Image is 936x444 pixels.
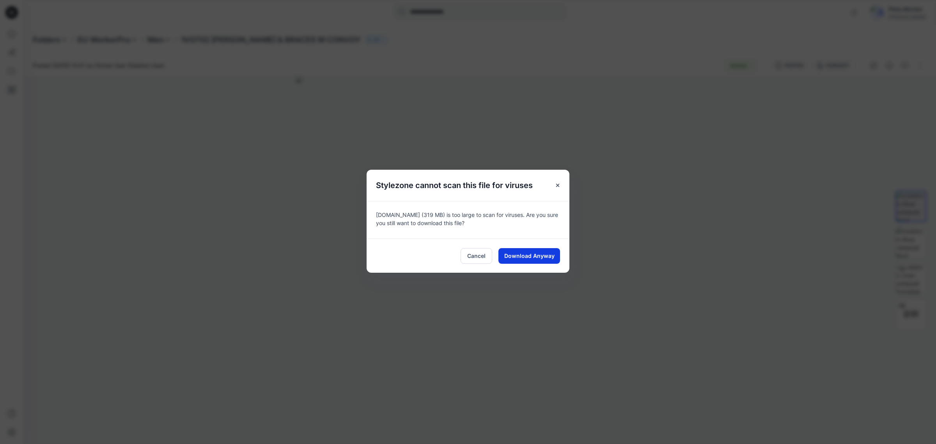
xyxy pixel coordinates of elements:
[504,252,555,260] span: Download Anyway
[461,248,492,264] button: Cancel
[551,178,565,192] button: Close
[367,201,569,238] div: [DOMAIN_NAME] (319 MB) is too large to scan for viruses. Are you sure you still want to download ...
[367,170,542,201] h5: Stylezone cannot scan this file for viruses
[498,248,560,264] button: Download Anyway
[467,252,486,260] span: Cancel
